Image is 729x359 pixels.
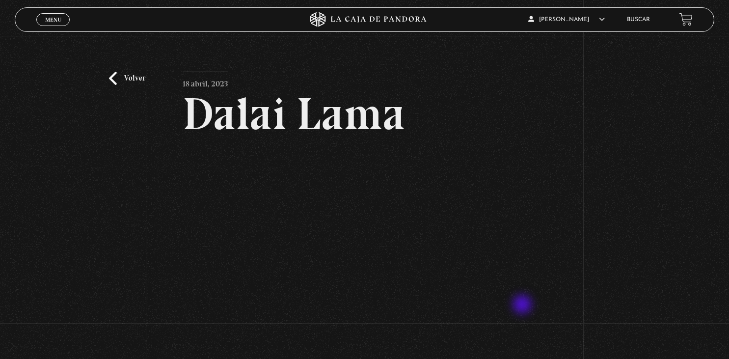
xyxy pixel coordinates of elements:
[679,13,693,26] a: View your shopping cart
[627,17,650,23] a: Buscar
[183,72,228,91] p: 18 abril, 2023
[42,25,65,31] span: Cerrar
[183,91,546,137] h2: Dalai Lama
[109,72,145,85] a: Volver
[45,17,61,23] span: Menu
[528,17,605,23] span: [PERSON_NAME]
